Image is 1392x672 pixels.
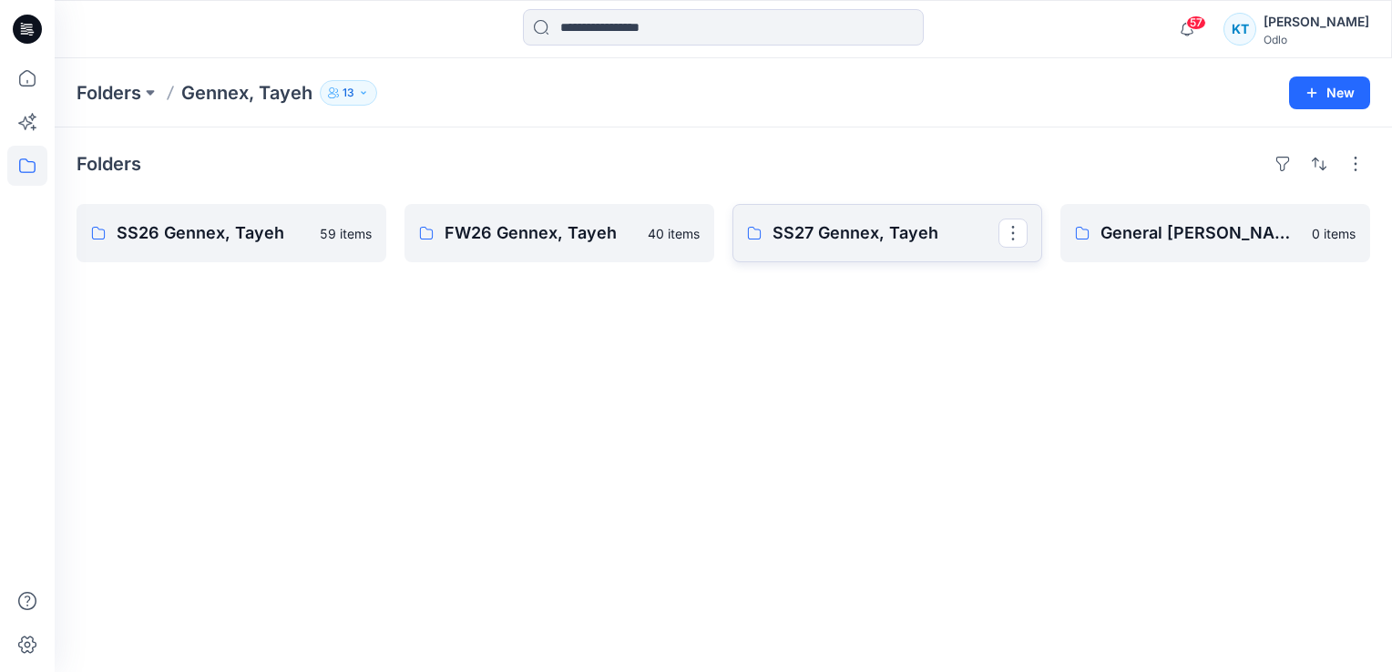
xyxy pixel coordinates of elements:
[320,224,372,243] p: 59 items
[1223,13,1256,46] div: KT
[1264,33,1369,46] div: Odlo
[77,153,141,175] h4: Folders
[445,220,637,246] p: FW26 Gennex, Tayeh
[77,204,386,262] a: SS26 Gennex, Tayeh59 items
[1186,15,1206,30] span: 57
[320,80,377,106] button: 13
[404,204,714,262] a: FW26 Gennex, Tayeh40 items
[1100,220,1301,246] p: General [PERSON_NAME], Tayeh
[1264,11,1369,33] div: [PERSON_NAME]
[732,204,1042,262] a: SS27 Gennex, Tayeh
[773,220,998,246] p: SS27 Gennex, Tayeh
[1060,204,1370,262] a: General [PERSON_NAME], Tayeh0 items
[648,224,700,243] p: 40 items
[117,220,309,246] p: SS26 Gennex, Tayeh
[343,83,354,103] p: 13
[1312,224,1356,243] p: 0 items
[181,80,312,106] p: Gennex, Tayeh
[1289,76,1370,109] button: New
[77,80,141,106] a: Folders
